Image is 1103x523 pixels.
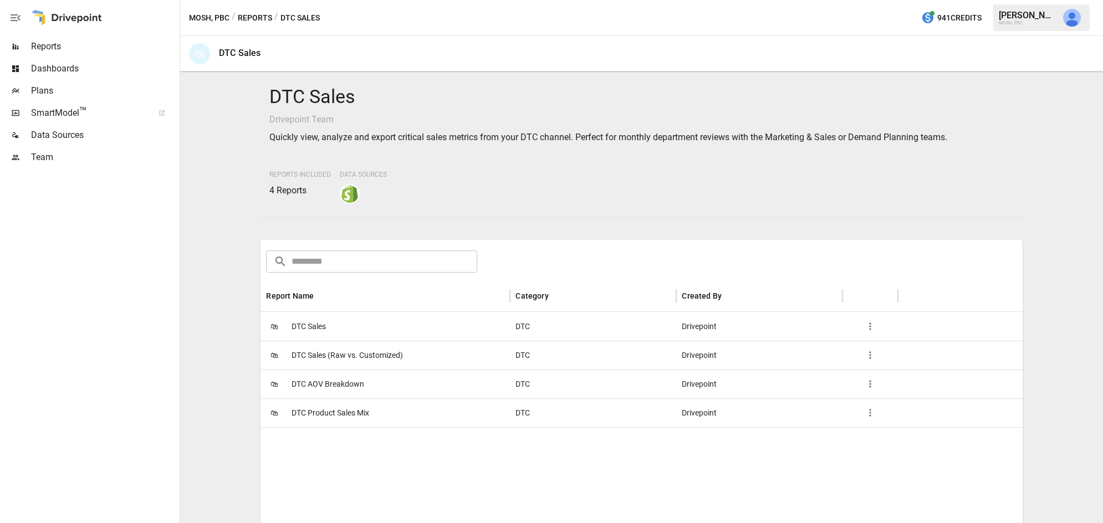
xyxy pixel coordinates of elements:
[189,11,229,25] button: MOSH, PBC
[341,185,359,203] img: shopify
[315,288,330,304] button: Sort
[676,312,842,341] div: Drivepoint
[31,62,177,75] span: Dashboards
[1063,9,1081,27] img: Jeff Gamsey
[340,171,387,178] span: Data Sources
[238,11,272,25] button: Reports
[274,11,278,25] div: /
[31,106,146,120] span: SmartModel
[269,184,331,197] p: 4 Reports
[266,376,283,392] span: 🛍
[31,151,177,164] span: Team
[269,85,1013,109] h4: DTC Sales
[269,131,1013,144] p: Quickly view, analyze and export critical sales metrics from your DTC channel. Perfect for monthl...
[31,84,177,98] span: Plans
[266,404,283,421] span: 🛍
[219,48,261,58] div: DTC Sales
[269,171,331,178] span: Reports Included
[682,291,722,300] div: Created By
[292,341,403,370] span: DTC Sales (Raw vs. Customized)
[266,291,314,300] div: Report Name
[676,341,842,370] div: Drivepoint
[510,312,676,341] div: DTC
[515,291,548,300] div: Category
[917,8,986,28] button: 941Credits
[723,288,738,304] button: Sort
[31,40,177,53] span: Reports
[550,288,565,304] button: Sort
[676,370,842,398] div: Drivepoint
[79,105,87,119] span: ™
[937,11,982,25] span: 941 Credits
[510,370,676,398] div: DTC
[292,370,364,398] span: DTC AOV Breakdown
[1056,2,1087,33] button: Jeff Gamsey
[510,341,676,370] div: DTC
[510,398,676,427] div: DTC
[676,398,842,427] div: Drivepoint
[292,312,326,341] span: DTC Sales
[266,318,283,335] span: 🛍
[266,347,283,363] span: 🛍
[31,129,177,142] span: Data Sources
[999,20,1056,25] div: MOSH, PBC
[292,399,369,427] span: DTC Product Sales Mix
[269,113,1013,126] p: Drivepoint Team
[232,11,236,25] div: /
[999,10,1056,20] div: [PERSON_NAME]
[189,43,210,64] div: 🛍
